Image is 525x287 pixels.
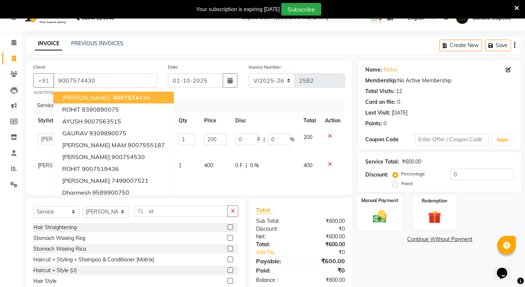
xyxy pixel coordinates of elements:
[494,257,518,280] iframe: chat widget
[89,129,126,137] ngb-highlight: 9309890075
[415,134,489,145] input: Enter Offer / Coupon Code
[281,3,321,16] button: Subscribe
[290,136,295,143] span: %
[204,162,213,169] span: 400
[383,66,397,74] a: Richa
[196,6,280,13] div: Your subscription is expiring [DATE]
[365,77,514,85] div: No Active Membership
[33,64,45,70] label: Client
[33,267,77,274] div: Haircut + Style (U)
[402,158,421,166] div: ₹600.00
[300,233,350,241] div: ₹600.00
[300,225,350,233] div: ₹0
[250,217,300,225] div: Sub Total:
[263,136,265,143] span: |
[33,224,77,231] div: Hair Straightening
[33,112,84,129] th: Stylist
[113,94,139,101] span: 9007574
[62,129,88,137] span: GAURAV
[257,136,260,143] span: F
[300,217,350,225] div: ₹600.00
[62,165,80,172] span: ROHIT
[84,118,121,125] ngb-highlight: 9007563515
[33,89,157,96] small: searching...
[300,266,350,275] div: ₹0
[128,141,165,149] ngb-highlight: 9007555187
[365,88,395,95] div: Total Visits:
[396,88,402,95] div: 12
[53,73,157,88] input: Search by Name/Mobile/Email/Code
[62,118,83,125] span: AYUSH
[62,177,110,184] span: [PERSON_NAME]
[235,162,243,169] span: 0 F
[401,171,425,177] label: Percentage
[112,177,149,184] ngb-highlight: 7499007521
[134,205,228,217] input: Search or Scan
[250,162,259,169] span: 0 %
[179,162,182,169] span: 1
[35,37,62,50] a: INVOICE
[303,162,312,169] span: 400
[250,248,309,256] a: Add Tip
[250,257,300,265] div: Payable:
[300,276,350,284] div: ₹600.00
[365,171,388,179] div: Discount:
[365,136,415,143] div: Coupon Code
[361,197,398,204] label: Manual Payment
[485,40,511,51] button: Save
[33,277,57,285] div: Hair Style
[34,99,350,112] div: Services
[250,225,300,233] div: Discount:
[250,241,300,248] div: Total:
[231,112,299,129] th: Disc
[38,162,79,169] span: [PERSON_NAME]
[250,233,300,241] div: Net:
[359,235,520,243] a: Continue Without Payment
[62,106,80,113] span: ROHIT
[401,180,412,187] label: Fixed
[397,98,400,106] div: 0
[33,234,85,242] div: Stomach Waxing Reg
[300,257,350,265] div: ₹600.00
[365,120,382,128] div: Points:
[112,94,150,101] ngb-highlight: 430
[369,208,391,224] img: _cash.svg
[424,209,445,225] img: _gift.svg
[299,112,320,129] th: Total
[365,158,399,166] div: Service Total:
[256,206,273,214] span: Total
[92,189,129,196] ngb-highlight: 9589900750
[62,141,126,149] span: [PERSON_NAME] MAM
[82,165,119,172] ngb-highlight: 9007519436
[309,248,350,256] div: ₹0
[174,112,200,129] th: Qty
[71,40,123,47] a: PREVIOUS INVOICES
[492,134,513,145] button: Apply
[439,40,482,51] button: Create New
[82,106,119,113] ngb-highlight: 8390890075
[320,112,345,129] th: Action
[365,66,382,74] div: Name:
[33,73,54,88] button: +91
[422,198,447,204] label: Redemption
[249,64,281,70] label: Invoice Number
[250,266,300,275] div: Paid:
[300,241,350,248] div: ₹600.00
[200,112,231,129] th: Price
[62,94,110,101] span: [PERSON_NAME]
[33,256,154,264] div: Haircut + Styling + Shampoo & Conditioner (Matrix)
[365,109,390,117] div: Last Visit:
[112,153,145,161] ngb-highlight: 900754530
[62,189,91,196] span: dharmesh
[250,276,300,284] div: Balance :
[392,109,408,117] div: [DATE]
[383,120,386,128] div: 0
[303,134,312,141] span: 200
[365,77,398,85] div: Membership:
[365,98,396,106] div: Card on file:
[168,64,178,70] label: Date
[62,153,110,161] span: [PERSON_NAME]
[246,162,247,169] span: |
[33,245,86,253] div: Stomach Waxing Rica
